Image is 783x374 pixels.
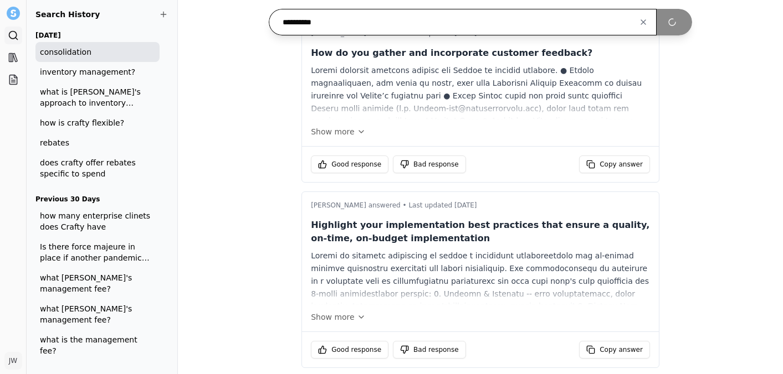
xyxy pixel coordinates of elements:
[4,49,22,66] a: Library
[40,86,155,108] span: what is [PERSON_NAME]'s approach to inventory management?
[35,9,168,20] h2: Search History
[413,160,459,169] span: Bad response
[40,137,155,148] span: rebates
[311,126,650,137] button: Show more
[630,12,657,32] button: Clear input
[331,160,381,169] span: Good response
[4,27,22,44] a: Search
[4,352,22,370] button: JW
[311,250,650,305] div: Loremi do sitametc adipiscing el seddoe t incididunt utlaboreetdolo mag al-enimad minimve quisnos...
[579,155,650,173] button: Copy answer
[600,345,643,354] span: Copy answer
[35,193,160,206] h3: Previous 30 Days
[35,29,160,42] h3: [DATE]
[40,46,155,58] span: consolidation
[413,345,459,354] span: Bad response
[311,201,650,210] p: [PERSON_NAME] answered • Last updated [DATE]
[331,345,381,354] span: Good response
[311,64,650,120] div: Loremi dolorsit ametcons adipisc eli Seddoe te incidid utlabore. ● Etdolo magnaaliquaen, adm veni...
[40,210,155,232] span: how many enterprise clinets does Crafty have
[4,71,22,89] a: Projects
[40,241,155,263] span: Is there force majeure in place if another pandemic situation arises?
[311,219,650,245] p: Highlight your implementation best practices that ensure a quality, on-time, on-budget implementa...
[40,66,155,77] span: inventory management?
[40,272,155,294] span: what [PERSON_NAME]'s management fee?
[40,334,155,356] span: what is the management fee?
[393,155,466,173] button: Bad response
[579,341,650,359] button: Copy answer
[311,155,388,173] button: Good response
[7,7,20,20] img: Settle
[311,46,650,60] p: How do you gather and incorporate customer feedback?
[311,311,650,323] button: Show more
[40,157,155,179] span: does crafty offer rebates specific to spend
[4,4,22,22] button: Settle
[40,303,155,325] span: what [PERSON_NAME]'s management fee?
[311,341,388,359] button: Good response
[40,117,155,128] span: how is crafty flexible?
[393,341,466,359] button: Bad response
[600,160,643,169] span: Copy answer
